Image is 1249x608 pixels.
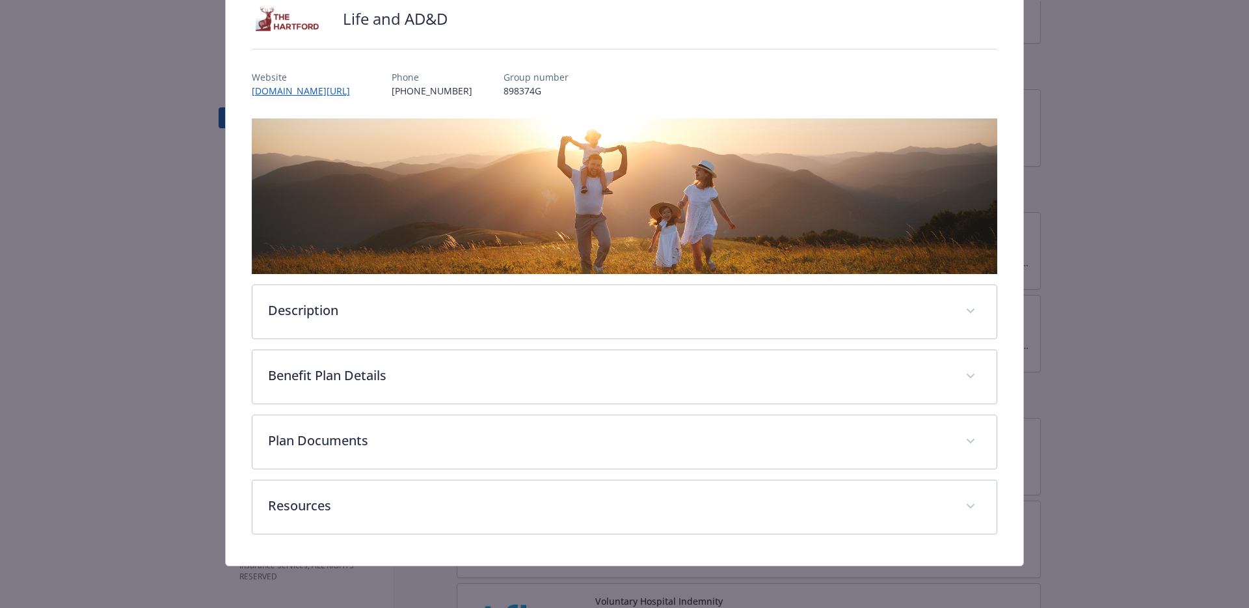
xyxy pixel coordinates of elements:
p: 898374G [504,84,569,98]
div: Description [252,285,997,339]
p: Plan Documents [268,431,950,450]
p: Resources [268,496,950,516]
p: Group number [504,70,569,84]
p: Benefit Plan Details [268,366,950,385]
div: Resources [252,480,997,534]
p: Website [252,70,360,84]
p: Phone [392,70,472,84]
h2: Life and AD&D [343,8,448,30]
div: Plan Documents [252,415,997,469]
div: Benefit Plan Details [252,350,997,404]
a: [DOMAIN_NAME][URL] [252,85,360,97]
p: [PHONE_NUMBER] [392,84,472,98]
p: Description [268,301,950,320]
img: banner [252,118,998,274]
